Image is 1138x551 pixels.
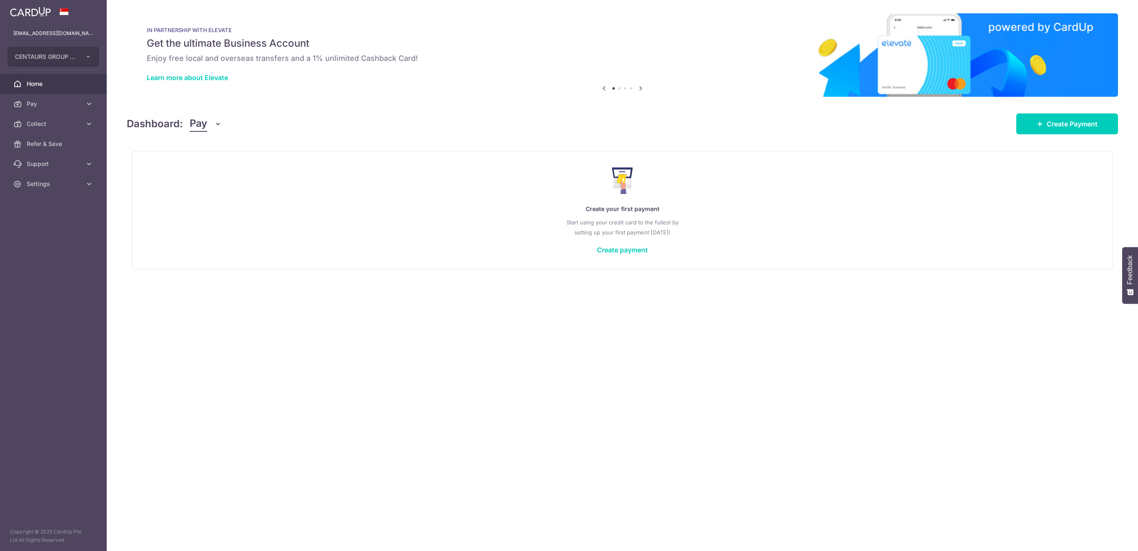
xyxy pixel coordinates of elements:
[147,27,1098,33] p: IN PARTNERSHIP WITH ELEVATE
[1126,255,1134,284] span: Feedback
[10,7,51,17] img: CardUp
[15,53,77,61] span: CENTAURS GROUP PRIVATE LIMITED
[1122,247,1138,304] button: Feedback - Show survey
[147,73,228,82] a: Learn more about Elevate
[149,217,1096,237] p: Start using your credit card to the fullest by setting up your first payment [DATE]!
[190,116,222,132] button: Pay
[27,80,82,88] span: Home
[8,47,99,67] button: CENTAURS GROUP PRIVATE LIMITED
[27,160,82,168] span: Support
[27,140,82,148] span: Refer & Save
[1047,119,1098,129] span: Create Payment
[1016,113,1118,134] a: Create Payment
[149,204,1096,214] p: Create your first payment
[597,246,648,254] a: Create payment
[147,53,1098,63] h6: Enjoy free local and overseas transfers and a 1% unlimited Cashback Card!
[127,116,183,131] h4: Dashboard:
[190,116,207,132] span: Pay
[27,100,82,108] span: Pay
[147,37,1098,50] h5: Get the ultimate Business Account
[612,167,633,194] img: Make Payment
[27,180,82,188] span: Settings
[127,13,1118,97] img: Renovation banner
[13,29,93,38] p: [EMAIL_ADDRESS][DOMAIN_NAME]
[27,120,82,128] span: Collect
